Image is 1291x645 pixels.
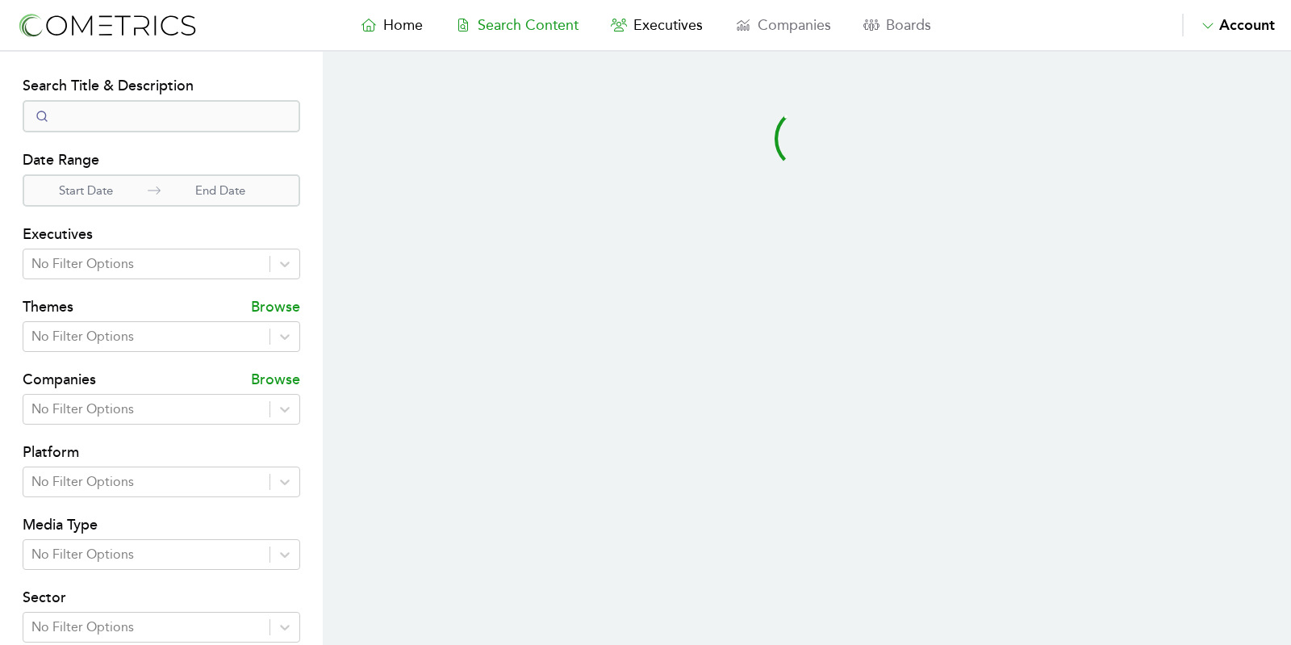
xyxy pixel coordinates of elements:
[251,295,300,321] p: Browse
[719,14,847,36] a: Companies
[251,368,300,394] p: Browse
[23,513,300,539] h4: Media Type
[23,295,73,321] h4: Themes
[1182,14,1275,36] button: Account
[478,16,579,34] span: Search Content
[439,14,595,36] a: Search Content
[633,16,703,34] span: Executives
[345,14,439,36] a: Home
[23,368,96,394] h4: Companies
[23,149,300,174] h4: Date Range
[775,107,839,171] svg: audio-loading
[1219,16,1275,34] span: Account
[758,16,831,34] span: Companies
[23,100,300,132] input: Search
[23,223,300,249] h4: Executives
[23,441,300,467] h4: Platform
[23,74,300,100] h4: Search Title & Description
[847,14,947,36] a: Boards
[16,10,198,40] img: logo-refresh-RPX2ODFg.svg
[383,16,423,34] span: Home
[886,16,931,34] span: Boards
[595,14,719,36] a: Executives
[24,182,148,200] p: Start Date
[161,182,280,200] p: End Date
[23,586,300,612] h4: Sector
